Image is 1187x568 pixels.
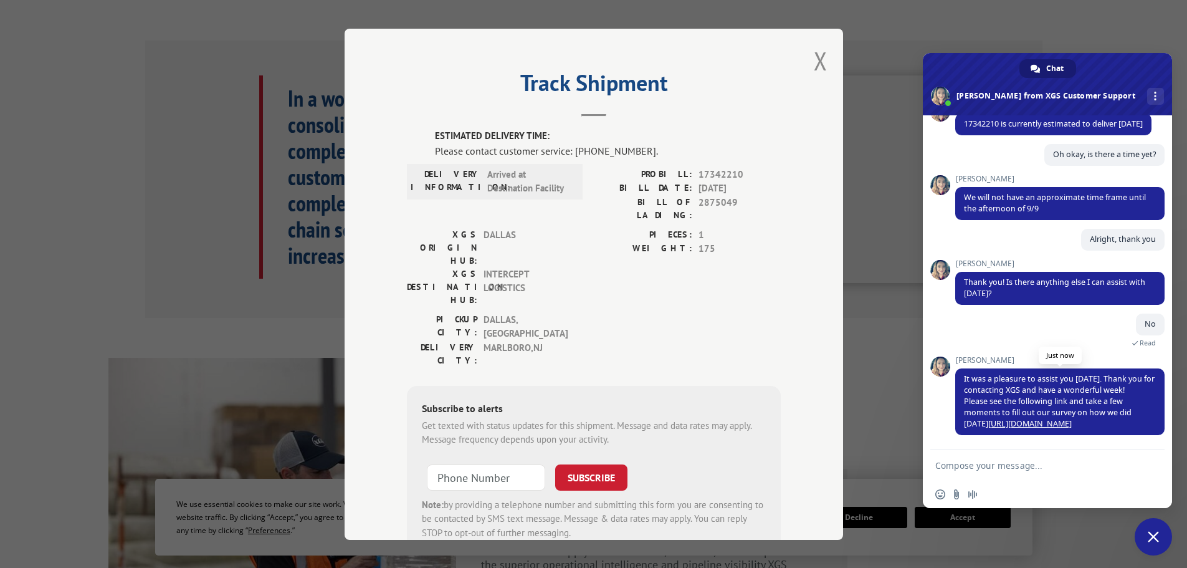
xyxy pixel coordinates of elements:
label: ESTIMATED DELIVERY TIME: [435,129,781,143]
label: PROBILL: [594,167,692,181]
span: We will not have an approximate time frame until the afternoon of 9/9 [964,192,1146,214]
span: [PERSON_NAME] [955,259,1165,268]
div: Chat [1019,59,1076,78]
span: Read [1140,339,1156,347]
span: 17342210 [698,167,781,181]
div: by providing a telephone number and submitting this form you are consenting to be contacted by SM... [422,498,766,540]
div: More channels [1147,88,1164,105]
span: Send a file [951,489,961,499]
span: 1 [698,228,781,242]
button: SUBSCRIBE [555,464,627,490]
span: [PERSON_NAME] [955,356,1165,365]
div: Please contact customer service: [PHONE_NUMBER]. [435,143,781,158]
button: Close modal [814,44,827,77]
span: Alright, thank you [1090,234,1156,244]
label: PICKUP CITY: [407,312,477,340]
span: DALLAS , [GEOGRAPHIC_DATA] [484,312,568,340]
span: MARLBORO , NJ [484,340,568,367]
span: Insert an emoji [935,489,945,499]
span: Oh okay, is there a time yet? [1053,149,1156,160]
label: BILL DATE: [594,181,692,196]
label: XGS ORIGIN HUB: [407,228,477,267]
div: Close chat [1135,518,1172,556]
a: [URL][DOMAIN_NAME] [988,418,1072,429]
h2: Track Shipment [407,74,781,98]
label: BILL OF LADING: [594,195,692,221]
span: It was a pleasure to assist you [DATE]. Thank you for contacting XGS and have a wonderful week! P... [964,373,1155,429]
span: [PERSON_NAME] [955,175,1165,183]
label: DELIVERY INFORMATION: [411,167,481,195]
span: 175 [698,242,781,256]
label: WEIGHT: [594,242,692,256]
span: INTERCEPT LOGISTICS [484,267,568,306]
span: No [1145,319,1156,329]
span: Chat [1046,59,1064,78]
div: Get texted with status updates for this shipment. Message and data rates may apply. Message frequ... [422,418,766,446]
span: Audio message [968,489,978,499]
textarea: Compose your message... [935,460,1132,471]
label: XGS DESTINATION HUB: [407,267,477,306]
span: 2875049 [698,195,781,221]
label: PIECES: [594,228,692,242]
strong: Note: [422,498,444,510]
span: Thank you! Is there anything else I can assist with [DATE]? [964,277,1145,299]
span: 17342210 is currently estimated to deliver [DATE] [964,118,1143,129]
input: Phone Number [427,464,545,490]
span: Arrived at Destination Facility [487,167,571,195]
div: Subscribe to alerts [422,400,766,418]
label: DELIVERY CITY: [407,340,477,367]
span: [DATE] [698,181,781,196]
span: DALLAS [484,228,568,267]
